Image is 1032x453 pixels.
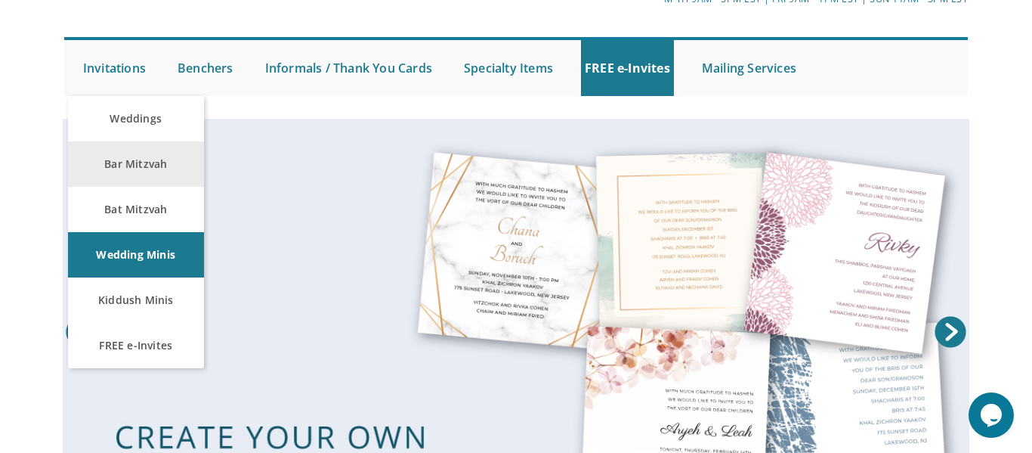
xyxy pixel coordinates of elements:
a: FREE e-Invites [581,40,674,96]
a: Wedding Minis [68,232,204,278]
a: Invitations [79,40,150,96]
a: Weddings [68,96,204,141]
a: Specialty Items [460,40,557,96]
a: Prev [63,313,100,351]
a: Kiddush Minis [68,278,204,323]
a: FREE e-Invites [68,323,204,368]
a: Bar Mitzvah [68,141,204,187]
a: Bat Mitzvah [68,187,204,232]
a: Informals / Thank You Cards [261,40,436,96]
iframe: chat widget [969,392,1017,438]
a: Mailing Services [698,40,800,96]
a: Next [932,313,969,351]
a: Benchers [174,40,237,96]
